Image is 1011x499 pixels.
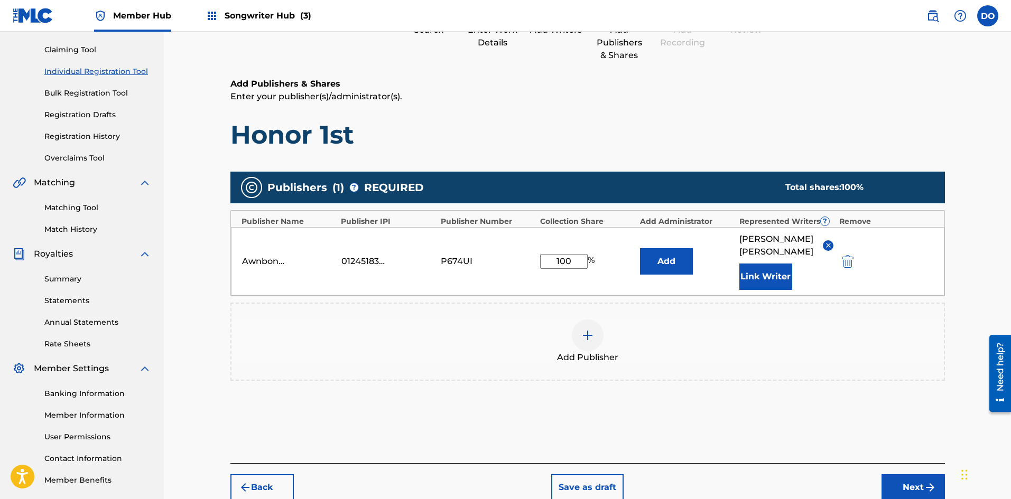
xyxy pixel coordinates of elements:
button: Add [640,248,693,275]
div: Collection Share [540,216,635,227]
a: Public Search [922,5,943,26]
span: 100 % [841,182,864,192]
img: Top Rightsholder [94,10,107,22]
span: (3) [300,11,311,21]
span: ? [350,183,358,192]
div: Total shares: [785,181,924,194]
a: Match History [44,224,151,235]
span: Add Publisher [557,351,618,364]
img: expand [138,362,151,375]
span: Publishers [267,180,327,195]
img: Member Settings [13,362,25,375]
a: Statements [44,295,151,306]
h1: Honor 1st [230,119,945,150]
img: publishers [245,181,258,194]
div: Enter Work Details [466,24,519,49]
img: help [954,10,967,22]
span: Royalties [34,248,73,260]
button: Link Writer [739,263,792,290]
div: Help [950,5,971,26]
span: Songwriter Hub [225,10,311,22]
img: expand [138,176,151,189]
a: Rate Sheets [44,338,151,350]
a: Banking Information [44,388,151,399]
div: User Menu [977,5,998,26]
img: MLC Logo [13,8,53,23]
iframe: Chat Widget [958,448,1011,499]
span: Member Hub [113,10,171,22]
img: 7ee5dd4eb1f8a8e3ef2f.svg [239,481,252,494]
img: Matching [13,176,26,189]
div: Add Publishers & Shares [593,24,646,62]
a: Bulk Registration Tool [44,88,151,99]
img: add [581,329,594,342]
div: Drag [961,459,968,491]
div: Publisher IPI [341,216,435,227]
a: Member Information [44,410,151,421]
img: expand [138,248,151,260]
span: ( 1 ) [332,180,344,195]
a: Matching Tool [44,202,151,213]
a: Member Benefits [44,475,151,486]
a: Registration Drafts [44,109,151,120]
p: Enter your publisher(s)/administrator(s). [230,90,945,103]
img: f7272a7cc735f4ea7f67.svg [924,481,936,494]
div: Publisher Name [242,216,336,227]
img: remove-from-list-button [824,241,832,249]
h6: Add Publishers & Shares [230,78,945,90]
span: Matching [34,176,75,189]
span: % [588,254,597,269]
img: Top Rightsholders [206,10,218,22]
div: Add Administrator [640,216,735,227]
div: Publisher Number [441,216,535,227]
a: Overclaims Tool [44,153,151,164]
a: Summary [44,274,151,285]
span: REQUIRED [364,180,424,195]
a: Registration History [44,131,151,142]
img: search [926,10,939,22]
a: User Permissions [44,431,151,442]
a: Individual Registration Tool [44,66,151,77]
img: Royalties [13,248,25,260]
div: Add Recording [656,24,709,49]
span: ? [821,217,829,225]
iframe: Resource Center [981,331,1011,416]
img: 12a2ab48e56ec057fbd8.svg [842,255,854,268]
a: Claiming Tool [44,44,151,55]
span: Member Settings [34,362,109,375]
div: Remove [839,216,934,227]
a: Contact Information [44,453,151,464]
div: Represented Writers [739,216,834,227]
a: Annual Statements [44,317,151,328]
span: [PERSON_NAME] [PERSON_NAME] [739,233,815,258]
